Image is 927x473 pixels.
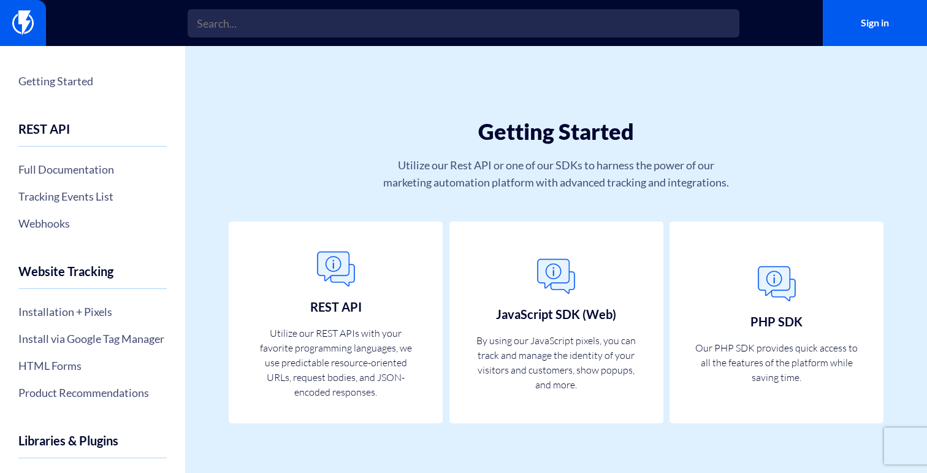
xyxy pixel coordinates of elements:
a: Product Recommendations [18,382,167,403]
a: Install via Google Tag Manager [18,328,167,349]
h4: Website Tracking [18,264,167,289]
a: PHP SDK Our PHP SDK provides quick access to all the features of the platform while saving time. [669,221,883,423]
p: Our PHP SDK provides quick access to all the features of the platform while saving time. [693,340,860,385]
h3: JavaScript SDK (Web) [496,307,616,321]
a: REST API Utilize our REST APIs with your favorite programming languages, we use predictable resou... [229,221,443,423]
p: By using our JavaScript pixels, you can track and manage the identity of your visitors and custom... [473,333,639,392]
a: HTML Forms [18,355,167,376]
a: JavaScript SDK (Web) By using our JavaScript pixels, you can track and manage the identity of you... [449,221,663,423]
h3: PHP SDK [750,315,803,328]
input: Search... [188,9,739,37]
a: Getting Started [18,71,167,91]
img: General.png [311,245,360,294]
a: Full Documentation [18,159,167,180]
p: Utilize our Rest API or one of our SDKs to harness the power of our marketing automation platform... [378,156,734,191]
h3: REST API [310,300,362,313]
a: Tracking Events List [18,186,167,207]
a: Installation + Pixels [18,301,167,322]
h4: REST API [18,122,167,147]
img: General.png [532,252,581,301]
p: Utilize our REST APIs with your favorite programming languages, we use predictable resource-orien... [253,326,419,399]
h1: Getting Started [259,120,853,144]
a: Webhooks [18,213,167,234]
img: General.png [752,260,801,309]
h4: Libraries & Plugins [18,434,167,458]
